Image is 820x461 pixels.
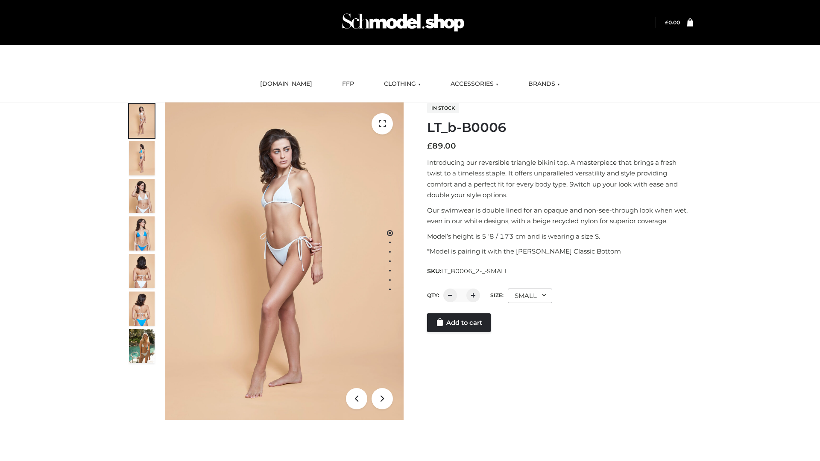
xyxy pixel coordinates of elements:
p: *Model is pairing it with the [PERSON_NAME] Classic Bottom [427,246,693,257]
div: SMALL [508,289,552,303]
img: ArielClassicBikiniTop_CloudNine_AzureSky_OW114ECO_8-scaled.jpg [129,292,155,326]
label: QTY: [427,292,439,298]
a: FFP [336,75,360,93]
span: In stock [427,103,459,113]
bdi: 0.00 [665,19,680,26]
p: Introducing our reversible triangle bikini top. A masterpiece that brings a fresh twist to a time... [427,157,693,201]
img: ArielClassicBikiniTop_CloudNine_AzureSky_OW114ECO_2-scaled.jpg [129,141,155,175]
img: ArielClassicBikiniTop_CloudNine_AzureSky_OW114ECO_1 [165,102,404,420]
p: Our swimwear is double lined for an opaque and non-see-through look when wet, even in our white d... [427,205,693,227]
img: ArielClassicBikiniTop_CloudNine_AzureSky_OW114ECO_3-scaled.jpg [129,179,155,213]
span: £ [665,19,668,26]
label: Size: [490,292,504,298]
img: Arieltop_CloudNine_AzureSky2.jpg [129,329,155,363]
a: Add to cart [427,313,491,332]
a: £0.00 [665,19,680,26]
img: ArielClassicBikiniTop_CloudNine_AzureSky_OW114ECO_7-scaled.jpg [129,254,155,288]
p: Model’s height is 5 ‘8 / 173 cm and is wearing a size S. [427,231,693,242]
h1: LT_b-B0006 [427,120,693,135]
a: CLOTHING [378,75,427,93]
a: [DOMAIN_NAME] [254,75,319,93]
a: BRANDS [522,75,566,93]
img: ArielClassicBikiniTop_CloudNine_AzureSky_OW114ECO_4-scaled.jpg [129,216,155,251]
span: SKU: [427,266,509,276]
img: Schmodel Admin 964 [339,6,467,39]
bdi: 89.00 [427,141,456,151]
span: LT_B0006_2-_-SMALL [441,267,508,275]
span: £ [427,141,432,151]
a: ACCESSORIES [444,75,505,93]
img: ArielClassicBikiniTop_CloudNine_AzureSky_OW114ECO_1-scaled.jpg [129,104,155,138]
